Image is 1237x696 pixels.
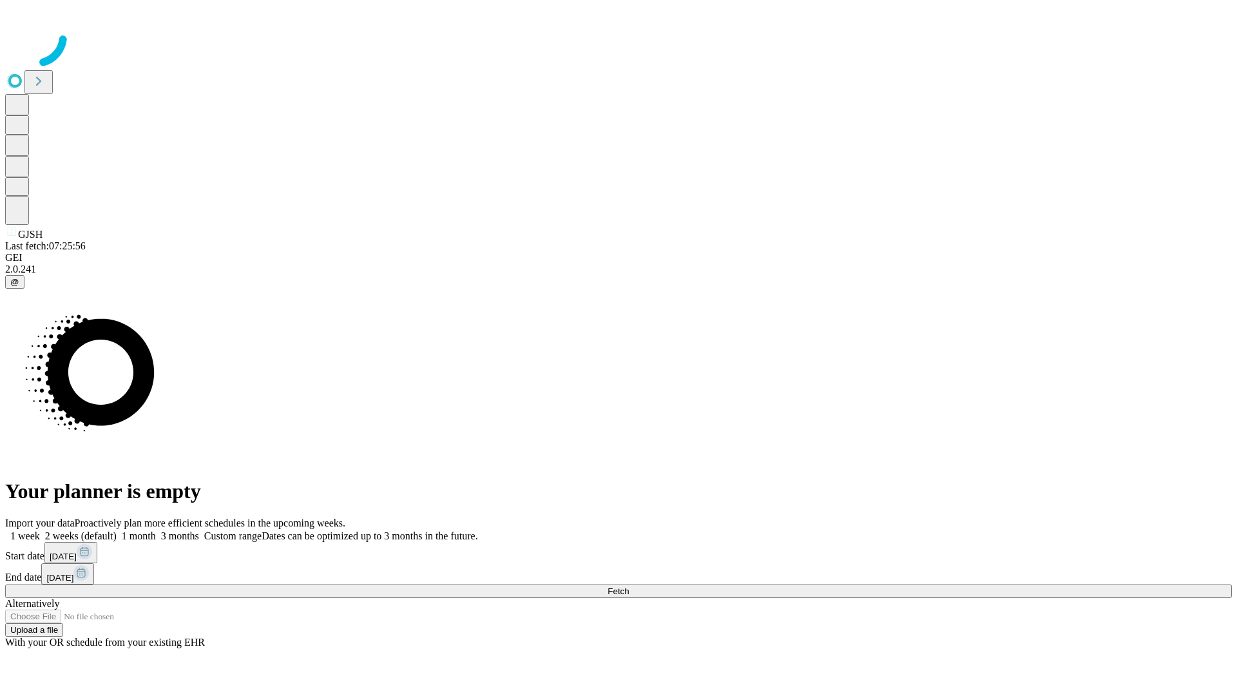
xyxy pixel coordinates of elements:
[262,530,477,541] span: Dates can be optimized up to 3 months in the future.
[5,637,205,648] span: With your OR schedule from your existing EHR
[10,530,40,541] span: 1 week
[5,517,75,528] span: Import your data
[5,623,63,637] button: Upload a file
[608,586,629,596] span: Fetch
[18,229,43,240] span: GJSH
[5,275,24,289] button: @
[50,552,77,561] span: [DATE]
[161,530,199,541] span: 3 months
[45,530,117,541] span: 2 weeks (default)
[5,264,1232,275] div: 2.0.241
[5,563,1232,585] div: End date
[44,542,97,563] button: [DATE]
[10,277,19,287] span: @
[5,598,59,609] span: Alternatively
[5,585,1232,598] button: Fetch
[5,479,1232,503] h1: Your planner is empty
[46,573,73,583] span: [DATE]
[5,252,1232,264] div: GEI
[75,517,345,528] span: Proactively plan more efficient schedules in the upcoming weeks.
[122,530,156,541] span: 1 month
[204,530,262,541] span: Custom range
[41,563,94,585] button: [DATE]
[5,240,86,251] span: Last fetch: 07:25:56
[5,542,1232,563] div: Start date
